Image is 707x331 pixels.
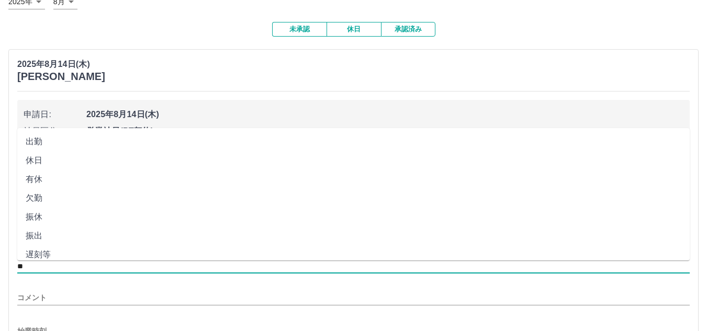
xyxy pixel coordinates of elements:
button: 未承認 [272,22,327,37]
p: 2025年8月14日(木) [17,58,105,71]
li: 出勤 [17,132,690,151]
li: 遅刻等 [17,245,690,264]
li: 休日 [17,151,690,170]
button: 承認済み [381,22,435,37]
li: 欠勤 [17,189,690,208]
li: 振休 [17,208,690,226]
h3: [PERSON_NAME] [17,71,105,83]
button: 休日 [327,22,381,37]
span: 営業社員(PT契約) [86,125,683,138]
span: 2025年8月14日(木) [86,108,683,121]
li: 有休 [17,170,690,189]
span: 申請日: [24,108,86,121]
span: 社員区分: [24,125,86,138]
li: 振出 [17,226,690,245]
